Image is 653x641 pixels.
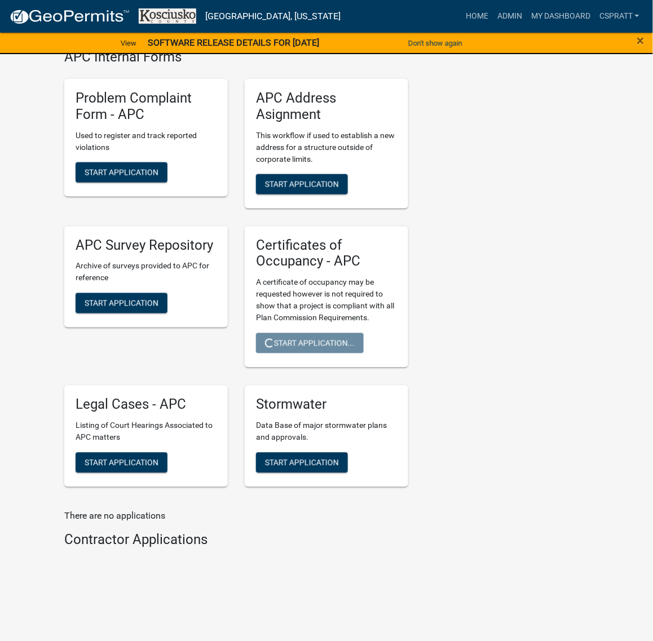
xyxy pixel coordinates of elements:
a: My Dashboard [527,6,595,27]
p: There are no applications [64,510,408,523]
button: Start Application [76,293,167,313]
h5: APC Survey Repository [76,238,217,254]
button: Don't show again [404,34,467,52]
strong: SOFTWARE RELEASE DETAILS FOR [DATE] [148,37,319,48]
h4: APC Internal Forms [64,49,408,65]
h5: Stormwater [256,397,397,413]
span: Start Application [265,179,339,188]
p: Used to register and track reported violations [76,130,217,153]
p: A certificate of occupancy may be requested however is not required to show that a project is com... [256,277,397,324]
h5: APC Address Asignment [256,90,397,123]
span: Start Application [85,458,158,467]
img: Kosciusko County, Indiana [139,8,196,24]
p: This workflow if used to establish a new address for a structure outside of corporate limits. [256,130,397,165]
span: Start Application [265,458,339,467]
a: Home [461,6,493,27]
h5: Legal Cases - APC [76,397,217,413]
span: × [637,33,645,48]
h5: Problem Complaint Form - APC [76,90,217,123]
button: Start Application [256,453,348,473]
h5: Certificates of Occupancy - APC [256,238,397,271]
a: cspratt [595,6,644,27]
a: [GEOGRAPHIC_DATA], [US_STATE] [205,7,341,26]
p: Archive of surveys provided to APC for reference [76,260,217,284]
button: Start Application [76,453,167,473]
span: Start Application... [265,339,355,348]
button: Start Application [76,162,167,183]
a: View [116,34,141,52]
a: Admin [493,6,527,27]
button: Close [637,34,645,47]
span: Start Application [85,299,158,308]
button: Start Application [256,174,348,194]
h4: Contractor Applications [64,532,408,549]
p: Data Base of major stormwater plans and approvals. [256,420,397,444]
button: Start Application... [256,333,364,353]
span: Start Application [85,167,158,176]
p: Listing of Court Hearings Associated to APC matters [76,420,217,444]
wm-workflow-list-section: Contractor Applications [64,532,408,553]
